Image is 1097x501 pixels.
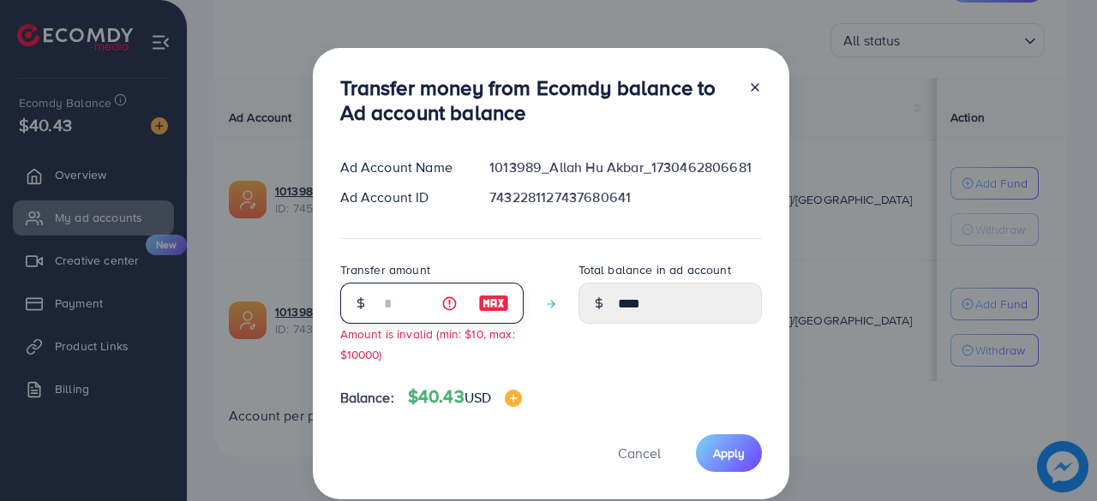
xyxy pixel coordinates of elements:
h3: Transfer money from Ecomdy balance to Ad account balance [340,75,734,125]
span: Cancel [618,444,661,462]
small: Amount is invalid (min: $10, max: $10000) [340,325,515,361]
div: 7432281127437680641 [476,188,775,207]
img: image [505,390,522,407]
div: Ad Account ID [327,188,477,207]
button: Cancel [596,434,682,471]
div: Ad Account Name [327,158,477,177]
span: USD [465,388,491,407]
span: Balance: [340,388,394,408]
label: Transfer amount [340,261,430,278]
div: 1013989_Allah Hu Akbar_1730462806681 [476,158,775,177]
label: Total balance in ad account [578,261,731,278]
span: Apply [713,444,745,462]
img: image [478,293,509,313]
button: Apply [696,434,762,471]
h4: $40.43 [408,386,522,408]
